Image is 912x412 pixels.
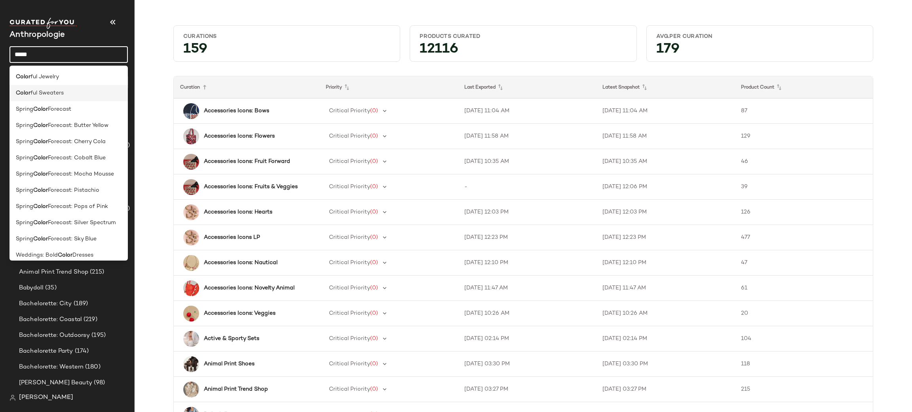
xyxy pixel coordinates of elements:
span: ful Sweaters [30,89,64,97]
img: 4277683940001_012_b [183,331,199,347]
span: (0) [370,310,378,316]
div: 12116 [413,43,633,58]
span: Critical Priority [329,336,370,342]
b: Accessories Icons: Flowers [204,132,275,140]
td: [DATE] 11:47 AM [596,276,734,301]
b: Color [33,219,48,227]
img: 93340685_029_a10 [183,103,199,119]
td: 104 [735,326,873,352]
b: Color [16,89,30,97]
span: Critical Priority [329,108,370,114]
span: Weddings: Bold [16,251,58,259]
td: [DATE] 03:27 PM [596,377,734,402]
span: (35) [44,283,57,293]
b: Color [33,154,48,162]
img: 91036277_075_b [183,306,199,321]
span: (0) [370,386,378,392]
b: Color [33,105,48,113]
td: [DATE] 11:04 AM [596,98,734,124]
span: Bachelorette: City [19,299,72,308]
td: [DATE] 03:27 PM [458,377,596,402]
td: [DATE] 11:58 AM [596,124,734,149]
span: Spring [16,186,33,195]
span: Spring [16,121,33,130]
b: Accessories Icons: Veggies [204,309,275,318]
td: [DATE] 11:47 AM [458,276,596,301]
td: [DATE] 12:06 PM [596,174,734,200]
span: (0) [370,260,378,266]
b: Color [33,235,48,243]
img: svg%3e [9,395,16,401]
span: Critical Priority [329,386,370,392]
b: Color [58,251,72,259]
span: Spring [16,170,33,178]
div: Avg.per Curation [656,33,863,40]
img: 4115445000006_015_b [183,382,199,397]
td: - [458,174,596,200]
span: Forecast: Mocha Mousse [48,170,114,178]
b: Active & Sporty Sets [204,335,259,343]
span: Forecast: Butter Yellow [48,121,108,130]
span: Animal Print Trend Shop [19,268,88,277]
span: [PERSON_NAME] Beauty [19,378,92,387]
b: Color [33,121,48,130]
span: Bachelorette: Outdoorsy [19,331,90,340]
td: 46 [735,149,873,174]
img: 103522975_069_b [183,129,199,144]
img: 103040366_012_b14 [183,154,199,170]
b: Accessories Icons: Fruit Forward [204,157,290,166]
td: 87 [735,98,873,124]
span: Critical Priority [329,159,370,164]
b: Accessories Icons LP [204,233,260,242]
th: Last Exported [458,76,596,98]
div: 179 [650,43,870,58]
span: (0) [370,184,378,190]
span: Critical Priority [329,361,370,367]
td: 129 [735,124,873,149]
th: Curation [174,76,319,98]
td: [DATE] 10:26 AM [458,301,596,326]
th: Latest Snapshot [596,76,734,98]
td: 61 [735,276,873,301]
span: Forecast: Pistachio [48,186,99,195]
img: 104314703_070_b14 [183,230,199,246]
span: Bachelorette: Coastal [19,315,82,324]
td: 126 [735,200,873,225]
td: 215 [735,377,873,402]
span: Forecast: Cherry Cola [48,138,106,146]
b: Accessories Icons: Nautical [204,259,277,267]
span: Spring [16,138,33,146]
td: [DATE] 11:04 AM [458,98,596,124]
span: Spring [16,202,33,211]
div: Curations [183,33,390,40]
span: (0) [370,108,378,114]
img: 101277283_070_b [183,255,199,271]
b: Accessories Icons: Fruits & Veggies [204,183,298,191]
b: Animal Print Shoes [204,360,255,368]
b: Color [33,170,48,178]
b: Accessories Icons: Hearts [204,208,272,216]
span: Critical Priority [329,285,370,291]
span: (180) [84,363,101,372]
span: Bachelorette Party [19,347,73,356]
span: Forecast: Pops of Pink [48,202,108,211]
span: (195) [90,331,106,340]
span: Critical Priority [329,133,370,139]
img: 103040366_012_b14 [183,179,199,195]
td: [DATE] 11:58 AM [458,124,596,149]
span: Spring [16,105,33,113]
span: Critical Priority [329,310,370,316]
div: 159 [177,43,397,58]
b: Accessories Icons: Bows [204,107,269,115]
span: Bachelorette: Western [19,363,84,372]
td: 47 [735,250,873,276]
span: (0) [370,234,378,240]
img: cfy_white_logo.C9jOOHJF.svg [9,18,77,29]
td: [DATE] 02:14 PM [458,326,596,352]
span: Current Company Name [9,31,65,39]
td: [DATE] 12:03 PM [596,200,734,225]
b: Color [33,138,48,146]
span: Critical Priority [329,209,370,215]
td: [DATE] 10:35 AM [596,149,734,174]
b: Color [33,186,48,195]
